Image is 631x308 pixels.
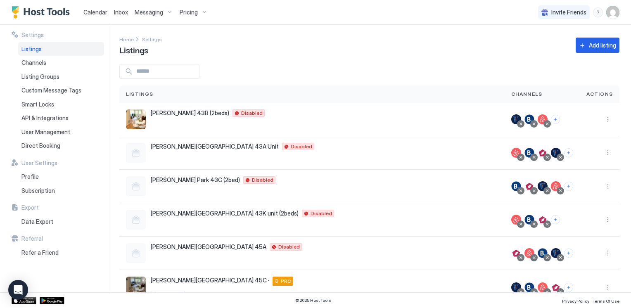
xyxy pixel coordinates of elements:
[562,299,589,303] span: Privacy Policy
[603,181,613,191] button: More options
[21,235,43,242] span: Referral
[18,97,104,111] a: Smart Locks
[603,215,613,225] div: menu
[586,90,613,98] span: Actions
[151,210,299,217] span: [PERSON_NAME][GEOGRAPHIC_DATA] 43K unit (2beds)
[18,170,104,184] a: Profile
[18,125,104,139] a: User Management
[21,187,55,194] span: Subscription
[18,111,104,125] a: API & Integrations
[564,249,573,258] button: Connect channels
[21,204,39,211] span: Export
[21,114,69,122] span: API & Integrations
[114,8,128,17] a: Inbox
[18,139,104,153] a: Direct Booking
[8,280,28,300] div: Open Intercom Messenger
[551,9,586,16] span: Invite Friends
[511,90,543,98] span: Channels
[21,142,60,149] span: Direct Booking
[593,7,603,17] div: menu
[603,282,613,292] button: More options
[281,277,292,285] span: PRO
[83,9,107,16] span: Calendar
[564,148,573,157] button: Connect channels
[114,9,128,16] span: Inbox
[593,299,619,303] span: Terms Of Use
[21,73,59,81] span: Listing Groups
[603,282,613,292] div: menu
[295,298,331,303] span: © 2025 Host Tools
[119,35,134,43] a: Home
[18,70,104,84] a: Listing Groups
[606,6,619,19] div: User profile
[126,90,154,98] span: Listings
[142,36,162,43] span: Settings
[551,115,560,124] button: Connect channels
[18,83,104,97] a: Custom Message Tags
[40,297,64,304] a: Google Play Store
[21,218,53,225] span: Data Export
[589,41,616,50] div: Add listing
[21,128,70,136] span: User Management
[21,101,54,108] span: Smart Locks
[603,148,613,158] div: menu
[603,215,613,225] button: More options
[151,176,240,184] span: [PERSON_NAME] Park 43C (2bed)
[83,8,107,17] a: Calendar
[603,181,613,191] div: menu
[21,31,44,39] span: Settings
[564,283,573,292] button: Connect channels
[180,9,198,16] span: Pricing
[119,36,134,43] span: Home
[18,246,104,260] a: Refer a Friend
[142,35,162,43] div: Breadcrumb
[603,248,613,258] div: menu
[21,173,39,180] span: Profile
[576,38,619,53] button: Add listing
[603,148,613,158] button: More options
[21,159,57,167] span: User Settings
[135,9,163,16] span: Messaging
[18,184,104,198] a: Subscription
[126,109,146,129] div: listing image
[151,109,229,117] span: [PERSON_NAME] 43B (2beds)
[133,64,199,78] input: Input Field
[551,215,560,224] button: Connect channels
[151,243,266,251] span: [PERSON_NAME][GEOGRAPHIC_DATA] 45A
[21,45,42,53] span: Listings
[12,297,36,304] a: App Store
[603,114,613,124] div: menu
[119,43,148,56] span: Listings
[151,143,279,150] span: [PERSON_NAME][GEOGRAPHIC_DATA] 43A Unit
[18,56,104,70] a: Channels
[18,42,104,56] a: Listings
[564,182,573,191] button: Connect channels
[12,6,74,19] a: Host Tools Logo
[21,59,46,66] span: Channels
[119,35,134,43] div: Breadcrumb
[21,249,59,256] span: Refer a Friend
[142,35,162,43] a: Settings
[18,215,104,229] a: Data Export
[593,296,619,305] a: Terms Of Use
[603,248,613,258] button: More options
[603,114,613,124] button: More options
[126,277,146,296] div: listing image
[151,277,269,284] span: [PERSON_NAME][GEOGRAPHIC_DATA] 45C ·
[21,87,81,94] span: Custom Message Tags
[562,296,589,305] a: Privacy Policy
